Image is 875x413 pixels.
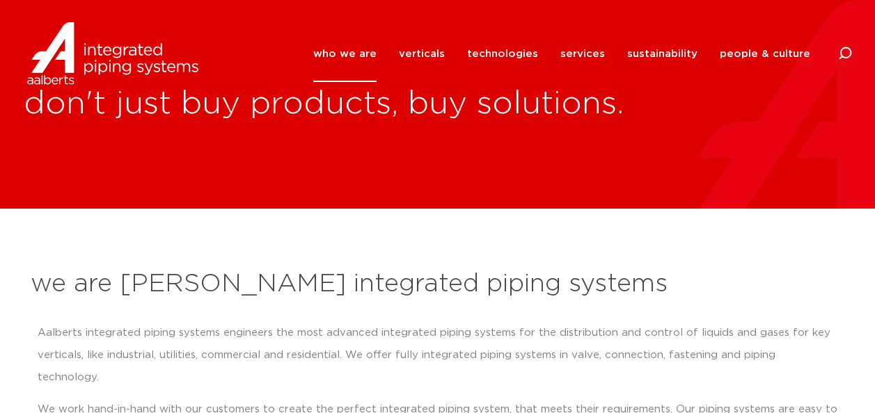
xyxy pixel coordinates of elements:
[627,26,697,82] a: sustainability
[313,26,810,82] nav: Menu
[399,26,445,82] a: verticals
[720,26,810,82] a: people & culture
[31,268,845,301] h2: we are [PERSON_NAME] integrated piping systems
[560,26,605,82] a: services
[467,26,538,82] a: technologies
[313,26,377,82] a: who we are
[38,322,838,389] p: Aalberts integrated piping systems engineers the most advanced integrated piping systems for the ...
